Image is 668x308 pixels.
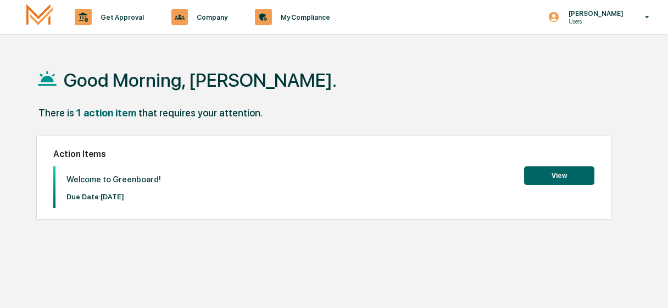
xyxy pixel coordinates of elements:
p: Get Approval [92,13,149,21]
img: logo [26,4,53,30]
button: View [524,166,594,185]
h2: Action Items [53,149,594,159]
p: My Compliance [272,13,336,21]
p: Welcome to Greenboard! [66,175,161,184]
p: [PERSON_NAME] [560,9,629,18]
div: There is [38,107,74,119]
p: Due Date: [DATE] [66,193,161,201]
p: Users [560,18,629,25]
div: 1 action item [76,107,136,119]
a: View [524,170,594,180]
div: that requires your attention. [138,107,263,119]
h1: Good Morning, [PERSON_NAME]. [64,69,337,91]
p: Company [188,13,233,21]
